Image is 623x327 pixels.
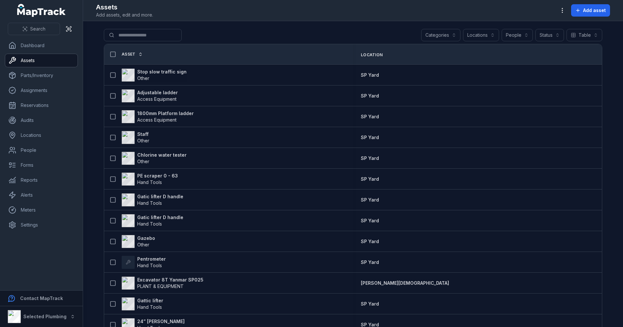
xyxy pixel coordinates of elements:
span: Hand Tools [137,200,162,206]
a: Reports [5,174,78,187]
a: SP Yard [361,113,379,120]
a: SP Yard [361,93,379,99]
a: SP Yard [361,176,379,182]
a: SP Yard [361,197,379,203]
span: SP Yard [361,218,379,223]
strong: Staff [137,131,149,137]
span: PLANT & EQUIPMENT [137,283,184,289]
a: SP Yard [361,217,379,224]
span: SP Yard [361,114,379,119]
span: Other [137,242,149,247]
a: Dashboard [5,39,78,52]
strong: Gazebo [137,235,155,242]
strong: Excavator 8T Yanmar SP025 [137,277,203,283]
a: Adjustable ladderAccess Equipment [122,89,178,102]
span: Other [137,159,149,164]
button: Search [8,23,60,35]
a: PE scraper 0 - 63Hand Tools [122,173,178,186]
strong: PE scraper 0 - 63 [137,173,178,179]
strong: Gatic lifter D handle [137,193,183,200]
a: SP Yard [361,155,379,162]
span: Asset [122,52,136,57]
a: Assets [5,54,78,67]
strong: Gatic lifter D handle [137,214,183,221]
strong: Adjustable ladder [137,89,178,96]
a: SP Yard [361,72,379,78]
a: SP Yard [361,134,379,141]
button: Add asset [571,4,610,17]
span: Access Equipment [137,117,177,123]
a: SP Yard [361,301,379,307]
span: Add assets, edit and more. [96,12,153,18]
h2: Assets [96,3,153,12]
button: Status [535,29,564,41]
a: Forms [5,159,78,172]
span: Add asset [583,7,606,14]
strong: Selected Plumbing [23,314,67,319]
span: SP Yard [361,197,379,203]
a: Audits [5,114,78,127]
strong: Gattic lifter [137,297,163,304]
a: Reservations [5,99,78,112]
a: SP Yard [361,238,379,245]
strong: Stop slow traffic sign [137,69,187,75]
a: Gatic lifter D handleHand Tools [122,214,183,227]
a: Parts/Inventory [5,69,78,82]
a: GazeboOther [122,235,155,248]
strong: Chlorine water tester [137,152,187,158]
span: Hand Tools [137,263,162,268]
span: [PERSON_NAME][DEMOGRAPHIC_DATA] [361,280,449,286]
strong: Contact MapTrack [20,295,63,301]
strong: 24” [PERSON_NAME] [137,318,185,325]
a: Settings [5,218,78,231]
a: Chlorine water testerOther [122,152,187,165]
span: Hand Tools [137,304,162,310]
span: Access Equipment [137,96,177,102]
strong: 1800mm Platform ladder [137,110,194,117]
a: Assignments [5,84,78,97]
span: SP Yard [361,135,379,140]
span: SP Yard [361,93,379,98]
a: Gattic lifterHand Tools [122,297,163,310]
span: Location [361,52,383,58]
span: Other [137,75,149,81]
a: Stop slow traffic signOther [122,69,187,82]
a: SP Yard [361,259,379,266]
span: Search [30,26,45,32]
a: People [5,144,78,157]
span: SP Yard [361,301,379,307]
a: Gatic lifter D handleHand Tools [122,193,183,206]
a: StaffOther [122,131,149,144]
a: [PERSON_NAME][DEMOGRAPHIC_DATA] [361,280,449,286]
span: Hand Tools [137,179,162,185]
strong: Pentrometer [137,256,166,262]
span: SP Yard [361,176,379,182]
a: Excavator 8T Yanmar SP025PLANT & EQUIPMENT [122,277,203,290]
a: Meters [5,203,78,216]
span: Hand Tools [137,221,162,227]
span: Other [137,138,149,143]
a: Locations [5,129,78,142]
button: Table [567,29,602,41]
button: People [502,29,533,41]
a: MapTrack [17,4,66,17]
a: Asset [122,52,143,57]
a: Alerts [5,189,78,202]
a: PentrometerHand Tools [122,256,166,269]
a: 1800mm Platform ladderAccess Equipment [122,110,194,123]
